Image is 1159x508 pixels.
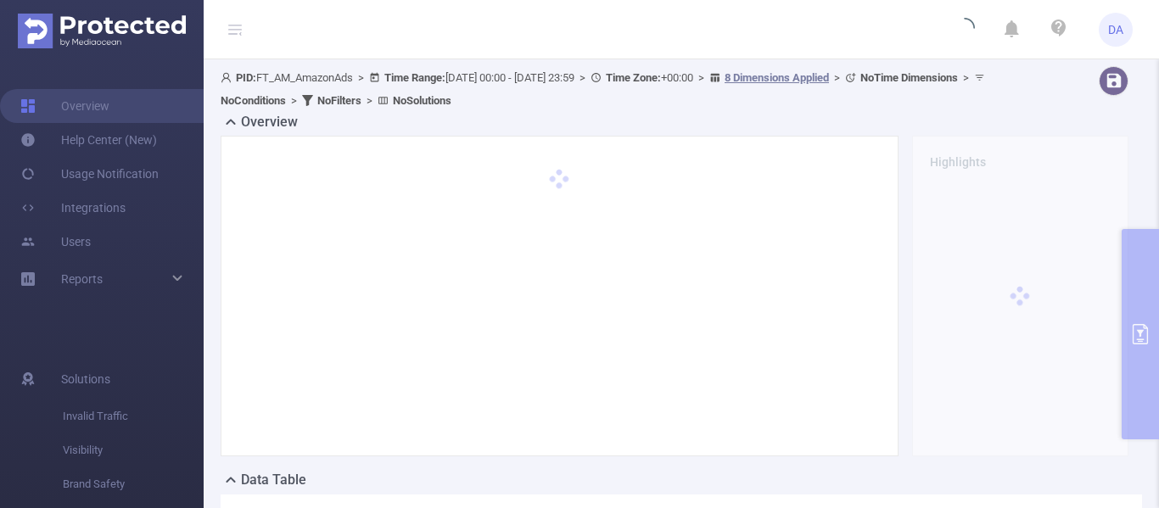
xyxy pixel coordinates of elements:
span: > [574,71,591,84]
span: > [286,94,302,107]
b: Time Range: [384,71,445,84]
span: DA [1108,13,1123,47]
span: > [353,71,369,84]
b: No Conditions [221,94,286,107]
b: Time Zone: [606,71,661,84]
span: Visibility [63,433,204,467]
i: icon: loading [955,18,975,42]
a: Users [20,225,91,259]
span: FT_AM_AmazonAds [DATE] 00:00 - [DATE] 23:59 +00:00 [221,71,989,107]
span: > [361,94,378,107]
b: No Time Dimensions [860,71,958,84]
a: Reports [61,262,103,296]
b: No Solutions [393,94,451,107]
img: Protected Media [18,14,186,48]
h2: Overview [241,112,298,132]
span: Solutions [61,362,110,396]
span: Invalid Traffic [63,399,204,433]
i: icon: user [221,72,236,83]
b: No Filters [317,94,361,107]
a: Help Center (New) [20,123,157,157]
span: Reports [61,272,103,286]
a: Usage Notification [20,157,159,191]
span: Brand Safety [63,467,204,501]
a: Overview [20,89,109,123]
span: > [829,71,845,84]
b: PID: [236,71,256,84]
u: 8 Dimensions Applied [725,71,829,84]
h2: Data Table [241,470,306,490]
span: > [693,71,709,84]
span: > [958,71,974,84]
a: Integrations [20,191,126,225]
